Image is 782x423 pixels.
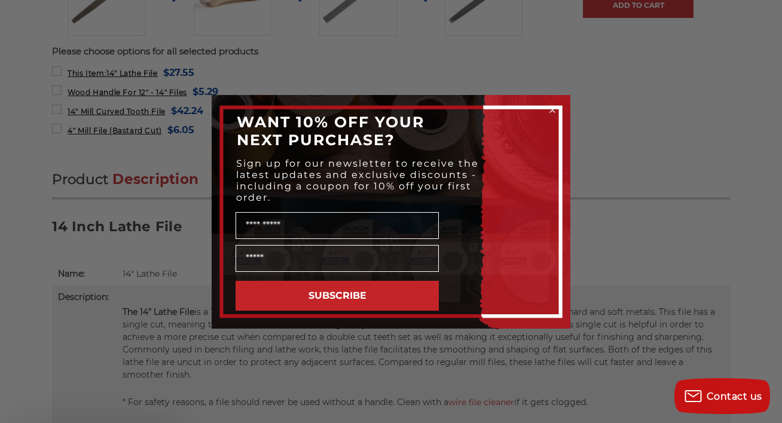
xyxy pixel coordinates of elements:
[237,113,424,149] span: WANT 10% OFF YOUR NEXT PURCHASE?
[707,391,762,402] span: Contact us
[236,158,479,203] span: Sign up for our newsletter to receive the latest updates and exclusive discounts - including a co...
[236,245,439,272] input: Email
[546,104,558,116] button: Close dialog
[674,378,770,414] button: Contact us
[236,281,439,311] button: SUBSCRIBE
